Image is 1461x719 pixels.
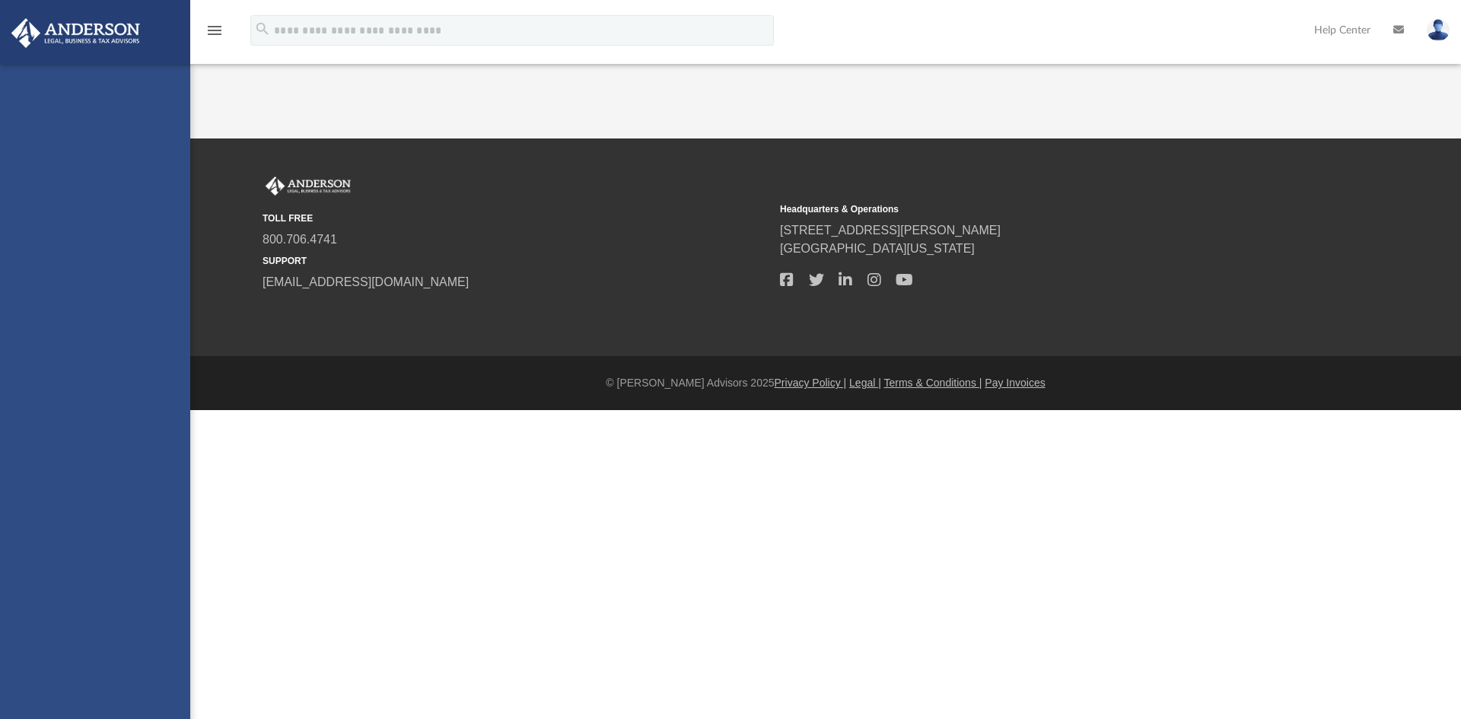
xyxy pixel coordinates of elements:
img: Anderson Advisors Platinum Portal [263,177,354,196]
a: [STREET_ADDRESS][PERSON_NAME] [780,224,1001,237]
a: Legal | [849,377,881,389]
a: menu [205,29,224,40]
a: Terms & Conditions | [884,377,982,389]
small: SUPPORT [263,254,769,268]
i: search [254,21,271,37]
a: [GEOGRAPHIC_DATA][US_STATE] [780,242,975,255]
i: menu [205,21,224,40]
a: Privacy Policy | [775,377,847,389]
img: Anderson Advisors Platinum Portal [7,18,145,48]
a: Pay Invoices [985,377,1045,389]
img: User Pic [1427,19,1450,41]
a: [EMAIL_ADDRESS][DOMAIN_NAME] [263,275,469,288]
div: © [PERSON_NAME] Advisors 2025 [190,375,1461,391]
small: TOLL FREE [263,212,769,225]
a: 800.706.4741 [263,233,337,246]
small: Headquarters & Operations [780,202,1287,216]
